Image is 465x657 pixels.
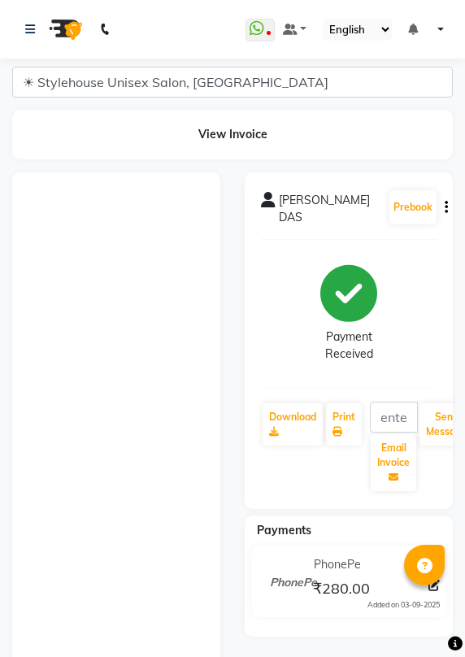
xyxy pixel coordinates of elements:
button: Prebook [389,190,437,224]
span: [PERSON_NAME] DAS [279,192,370,226]
a: Download [263,403,323,446]
button: Email Invoice [371,434,416,491]
div: Added on 03-09-2025 [367,599,440,611]
div: View Invoice [12,110,453,159]
span: PhonePe [314,556,361,573]
a: Print [326,403,362,446]
img: logo [41,7,87,52]
input: enter email [370,402,418,433]
span: Payments [257,523,311,537]
div: Payment Received [305,328,393,363]
span: ₹280.00 [313,579,370,602]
